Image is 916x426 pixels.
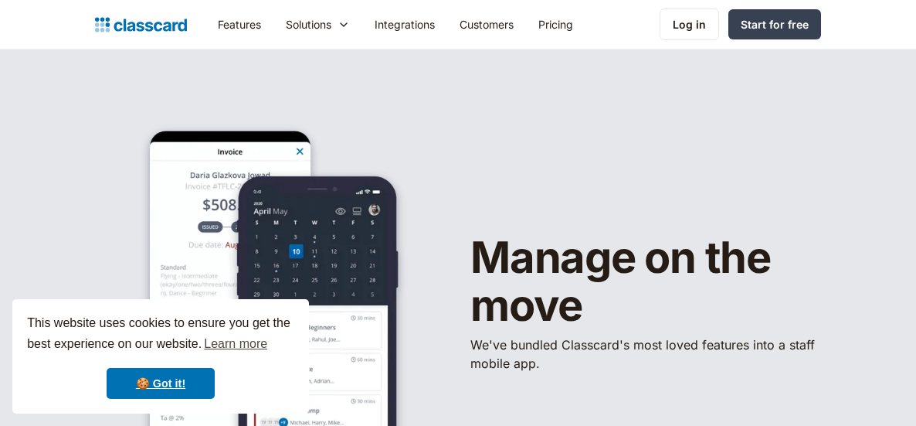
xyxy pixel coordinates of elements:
a: dismiss cookie message [107,368,215,399]
a: Log in [660,9,719,40]
a: learn more about cookies [202,332,270,356]
span: This website uses cookies to ensure you get the best experience on our website. [27,314,294,356]
p: We've bundled ​Classcard's most loved features into a staff mobile app. [470,336,821,373]
a: Features [205,7,273,42]
div: Solutions [273,7,362,42]
div: Log in [673,16,706,32]
div: Start for free [741,16,809,32]
a: Customers [447,7,526,42]
a: Start for free [728,9,821,39]
h1: Manage on the move [470,234,821,329]
a: Pricing [526,7,585,42]
div: cookieconsent [12,299,309,414]
a: Integrations [362,7,447,42]
a: Logo [95,14,187,36]
div: Solutions [286,16,331,32]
